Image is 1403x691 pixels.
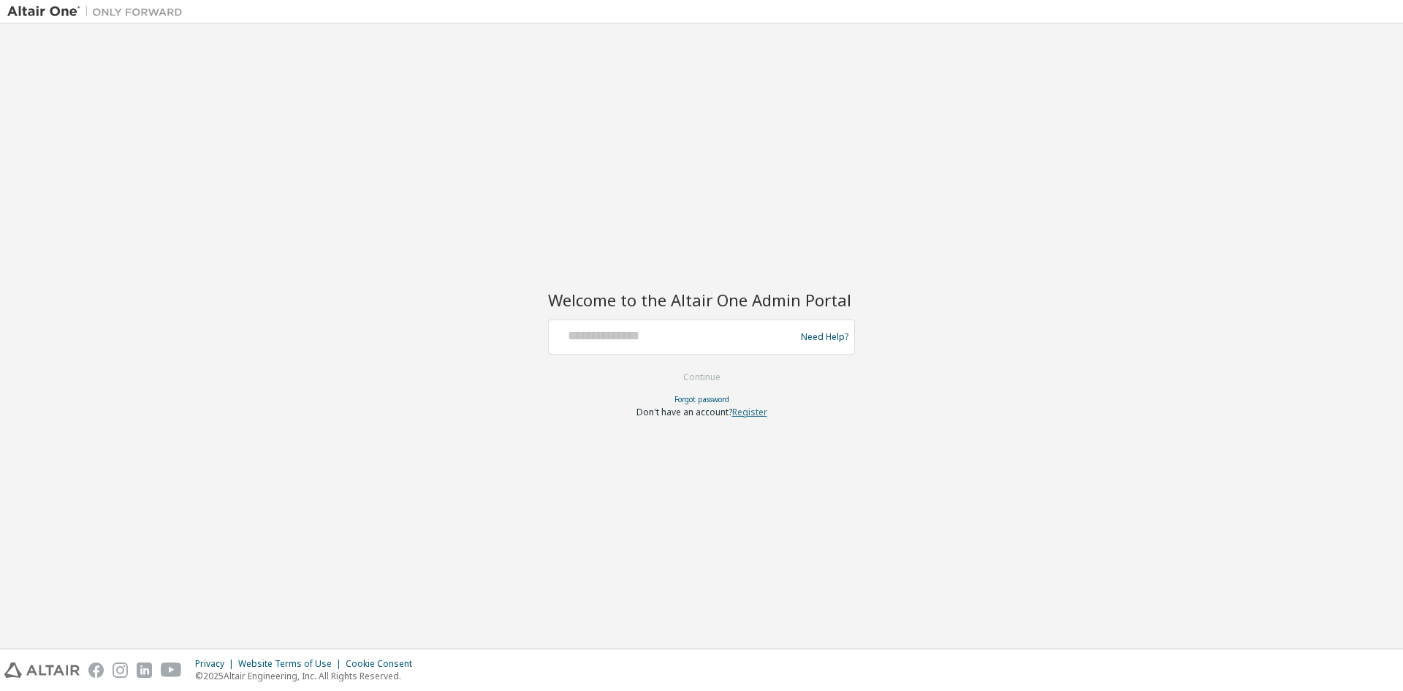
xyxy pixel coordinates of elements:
[7,4,190,19] img: Altair One
[238,658,346,670] div: Website Terms of Use
[548,290,855,310] h2: Welcome to the Altair One Admin Portal
[636,406,732,418] span: Don't have an account?
[137,662,152,678] img: linkedin.svg
[195,670,421,682] p: © 2025 Altair Engineering, Inc. All Rights Reserved.
[195,658,238,670] div: Privacy
[801,336,848,337] a: Need Help?
[346,658,421,670] div: Cookie Consent
[674,394,729,404] a: Forgot password
[88,662,104,678] img: facebook.svg
[161,662,182,678] img: youtube.svg
[732,406,767,418] a: Register
[113,662,128,678] img: instagram.svg
[4,662,80,678] img: altair_logo.svg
